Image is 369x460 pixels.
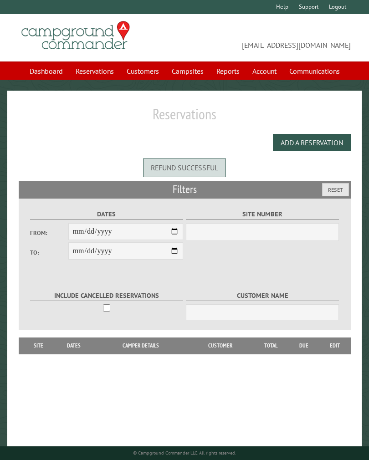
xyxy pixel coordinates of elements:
[94,337,188,354] th: Camper Details
[30,229,68,237] label: From:
[186,209,339,220] label: Site Number
[253,337,289,354] th: Total
[211,62,245,80] a: Reports
[166,62,209,80] a: Campsites
[188,337,253,354] th: Customer
[30,291,183,301] label: Include Cancelled Reservations
[186,291,339,301] label: Customer Name
[284,62,345,80] a: Communications
[184,25,351,51] span: [EMAIL_ADDRESS][DOMAIN_NAME]
[273,134,351,151] button: Add a Reservation
[54,337,94,354] th: Dates
[23,337,54,354] th: Site
[30,209,183,220] label: Dates
[19,18,133,53] img: Campground Commander
[247,62,282,80] a: Account
[133,450,236,456] small: © Campground Commander LLC. All rights reserved.
[19,105,351,130] h1: Reservations
[70,62,119,80] a: Reservations
[30,248,68,257] label: To:
[24,62,68,80] a: Dashboard
[319,337,351,354] th: Edit
[121,62,164,80] a: Customers
[322,183,349,196] button: Reset
[19,181,351,198] h2: Filters
[289,337,319,354] th: Due
[143,158,226,177] div: Refund successful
